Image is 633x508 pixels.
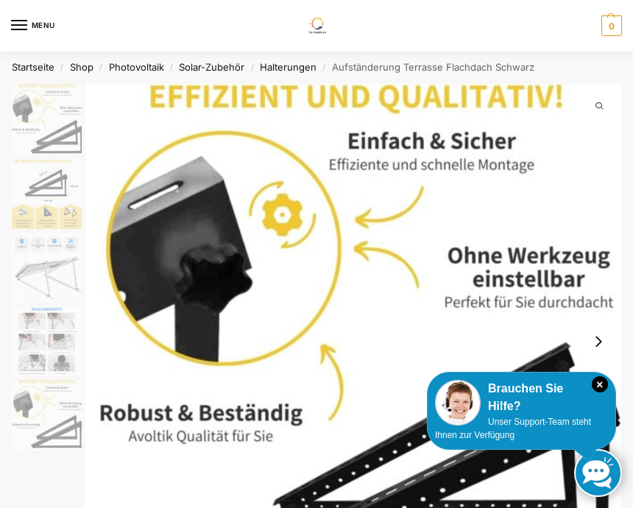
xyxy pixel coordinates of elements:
i: Schließen [592,376,608,392]
a: Halterungen [260,61,316,73]
a: Shop [70,61,93,73]
a: 0 [598,15,622,36]
img: Solaranlagen, Speicheranlagen und Energiesparprodukte [299,18,333,34]
img: Montageanleitung [12,306,82,376]
nav: Breadcrumb [12,52,621,84]
a: Solar-Zubehör [179,61,244,73]
span: 0 [601,15,622,36]
span: / [244,62,260,74]
nav: Cart contents [598,15,622,36]
img: Customer service [435,380,481,426]
a: Photovoltaik [109,61,164,73]
span: / [316,62,332,74]
span: / [54,62,70,74]
a: Startseite [12,61,54,73]
img: Aufständerung Solarpaneele Schwarz [12,159,82,229]
div: Brauchen Sie Hilfe? [435,380,608,415]
img: Aufständerung Solarpaneele Schwarz [12,380,82,450]
span: Unser Support-Team steht Ihnen zur Verfügung [435,417,591,440]
span: / [164,62,180,74]
span: / [93,62,109,74]
button: Next slide [583,326,614,357]
img: Flexibles Montagesystem für Solarpaneele, Flachdach, Garten, Terrasse [12,233,82,303]
button: Menu [11,15,55,37]
img: Aufständerung Solarpaneele Schwarz [12,84,82,156]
